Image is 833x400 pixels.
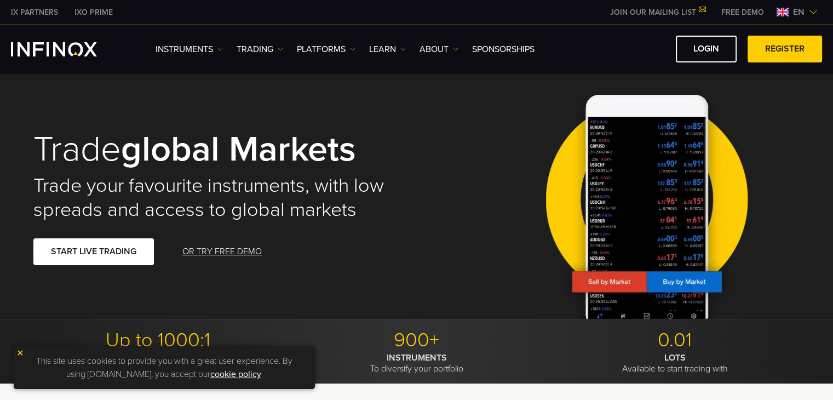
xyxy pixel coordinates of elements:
[420,43,458,56] a: ABOUT
[297,43,355,56] a: PLATFORMS
[33,131,401,168] h1: Trade
[19,352,309,384] p: This site uses cookies to provide you with a great user experience. By using [DOMAIN_NAME], you a...
[369,43,406,56] a: Learn
[210,369,261,380] a: cookie policy
[66,7,121,18] a: INFINOX
[291,328,542,352] p: 900+
[181,238,263,265] a: OR TRY FREE DEMO
[3,7,66,18] a: INFINOX
[676,36,737,62] a: LOGIN
[291,352,542,374] p: To diversify your portfolio
[16,349,24,357] img: yellow close icon
[748,36,822,62] a: REGISTER
[550,328,800,352] p: 0.01
[33,238,154,265] a: START LIVE TRADING
[602,8,713,17] a: JOIN OUR MAILING LIST
[550,352,800,374] p: Available to start trading with
[33,174,401,222] h2: Trade your favourite instruments, with low spreads and access to global markets
[11,42,123,56] a: INFINOX Logo
[713,7,772,18] a: INFINOX MENU
[121,128,356,171] strong: global markets
[237,43,283,56] a: TRADING
[156,43,223,56] a: Instruments
[664,352,686,363] strong: LOTS
[472,43,535,56] a: SPONSORSHIPS
[789,5,809,19] span: en
[33,328,284,352] p: Up to 1000:1
[387,352,447,363] strong: INSTRUMENTS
